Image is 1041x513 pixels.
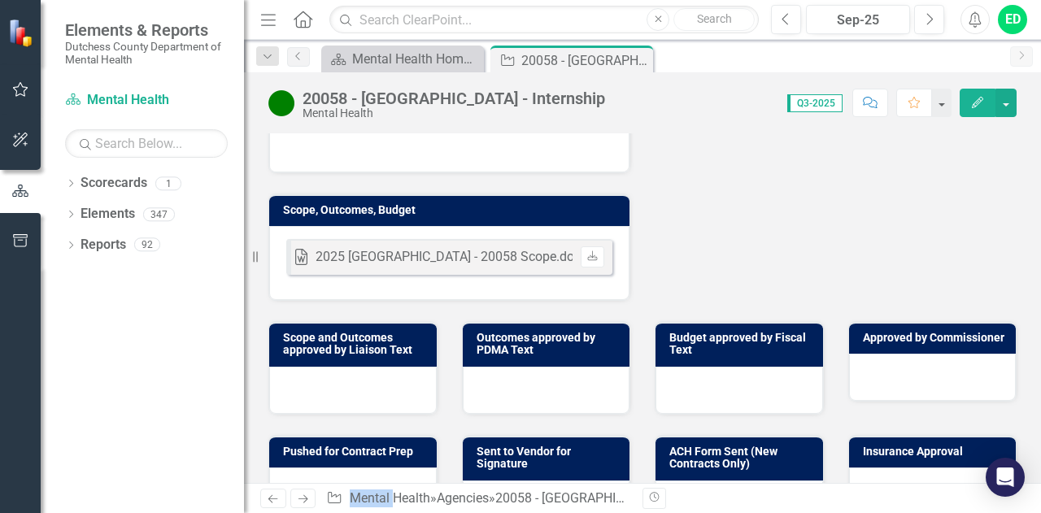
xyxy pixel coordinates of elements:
div: » » [326,489,630,508]
span: Q3-2025 [787,94,843,112]
h3: Approved by Commissioner [863,332,1008,344]
button: Search [673,8,755,31]
div: Mental Health Home Page [352,49,480,69]
div: 2025 [GEOGRAPHIC_DATA] - 20058 Scope.docx [316,248,587,267]
a: Elements [81,205,135,224]
a: Mental Health [65,91,228,110]
div: 347 [143,207,175,221]
div: 92 [134,238,160,252]
h3: Outcomes approved by PDMA Text [477,332,622,357]
h3: ACH Form Sent (New Contracts Only) [669,446,815,471]
button: Sep-25 [806,5,910,34]
a: Agencies [437,490,489,506]
input: Search Below... [65,129,228,158]
h3: Scope, Outcomes, Budget [283,204,621,216]
div: Mental Health [303,107,605,120]
a: Mental Health [350,490,430,506]
img: ClearPoint Strategy [8,19,37,47]
div: Sep-25 [812,11,904,30]
span: Elements & Reports [65,20,228,40]
a: Reports [81,236,126,254]
div: 20058 - [GEOGRAPHIC_DATA] - Internship [495,490,731,506]
div: 1 [155,176,181,190]
div: Open Intercom Messenger [986,458,1025,497]
h3: Scope and Outcomes approved by Liaison Text [283,332,429,357]
a: Mental Health Home Page [325,49,480,69]
a: Scorecards [81,174,147,193]
input: Search ClearPoint... [329,6,759,34]
h3: Budget approved by Fiscal Text [669,332,815,357]
h3: Insurance Approval [863,446,1008,458]
div: 20058 - [GEOGRAPHIC_DATA] - Internship [521,50,649,71]
h3: Pushed for Contract Prep [283,446,429,458]
img: Active [268,90,294,116]
span: Search [697,12,732,25]
button: ED [998,5,1027,34]
small: Dutchess County Department of Mental Health [65,40,228,67]
h3: Sent to Vendor for Signature [477,446,622,471]
div: 20058 - [GEOGRAPHIC_DATA] - Internship [303,89,605,107]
